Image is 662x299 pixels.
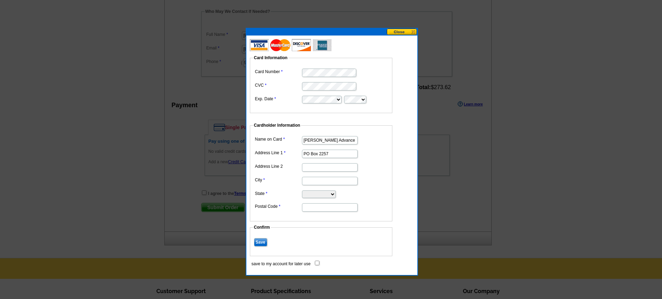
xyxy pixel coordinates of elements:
[255,150,301,156] label: Address Line 1
[255,69,301,75] label: Card Number
[253,55,288,61] legend: Card Information
[255,190,301,197] label: State
[255,96,301,102] label: Exp. Date
[255,177,301,183] label: City
[255,82,301,88] label: CVC
[255,136,301,142] label: Name on Card
[254,238,267,246] input: Save
[255,203,301,210] label: Postal Code
[523,137,662,299] iframe: LiveChat chat widget
[250,39,332,51] img: acceptedCards.gif
[255,163,301,170] label: Address Line 2
[253,224,271,230] legend: Confirm
[252,261,311,267] label: save to my account for later use
[253,122,301,128] legend: Cardholder Information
